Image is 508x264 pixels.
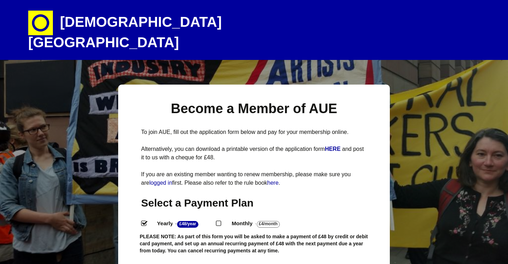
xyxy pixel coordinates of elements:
strong: £48/Year [177,221,198,228]
h1: Become a Member of AUE [141,100,367,117]
span: Select a Payment Plan [141,197,254,209]
label: Yearly - . [151,219,216,229]
a: logged in [149,180,172,186]
strong: £4/Month [257,221,280,228]
p: If you are an existing member wanting to renew membership, please make sure you are first. Please... [141,170,367,187]
p: Alternatively, you can download a printable version of the application form and post it to us wit... [141,145,367,162]
a: HERE [325,146,342,152]
strong: HERE [325,146,340,152]
a: here [267,180,279,186]
label: Monthly - . [225,219,297,229]
img: circle-e1448293145835.png [28,11,53,35]
p: To join AUE, fill out the application form below and pay for your membership online. [141,128,367,136]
